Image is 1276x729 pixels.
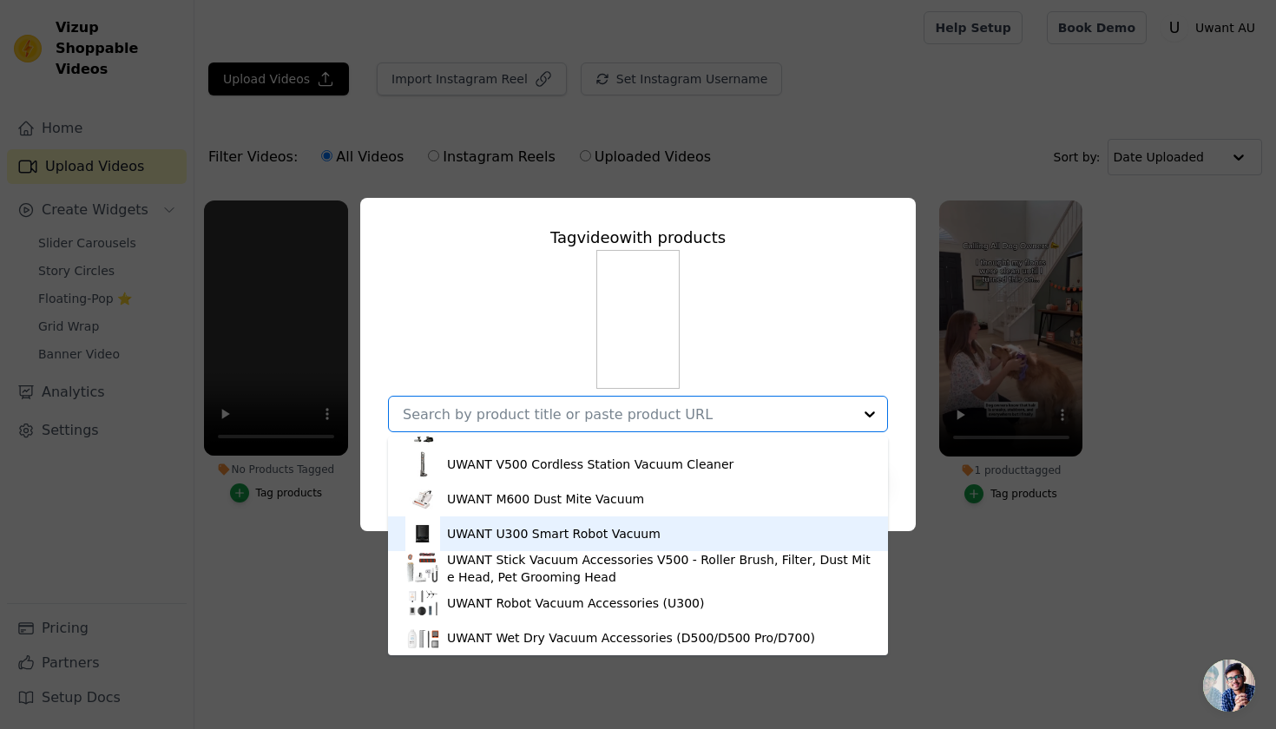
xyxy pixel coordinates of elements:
[447,594,704,612] div: UWANT Robot Vacuum Accessories (U300)
[447,629,815,647] div: UWANT Wet Dry Vacuum Accessories (D500/D500 Pro/D700)
[405,586,440,621] img: product thumbnail
[405,447,440,482] img: product thumbnail
[403,406,852,423] input: Search by product title or paste product URL
[405,621,440,655] img: product thumbnail
[447,456,733,473] div: UWANT V500 Cordless Station Vacuum Cleaner
[1203,660,1255,712] div: Open chat
[405,516,440,551] img: product thumbnail
[447,490,644,508] div: UWANT M600 Dust Mite Vacuum
[447,525,661,542] div: UWANT U300 Smart Robot Vacuum
[447,551,871,586] div: UWANT Stick Vacuum Accessories V500 - Roller Brush, Filter, Dust Mite Head, Pet Grooming Head
[405,551,440,586] img: product thumbnail
[405,482,440,516] img: product thumbnail
[388,226,888,250] div: Tag video with products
